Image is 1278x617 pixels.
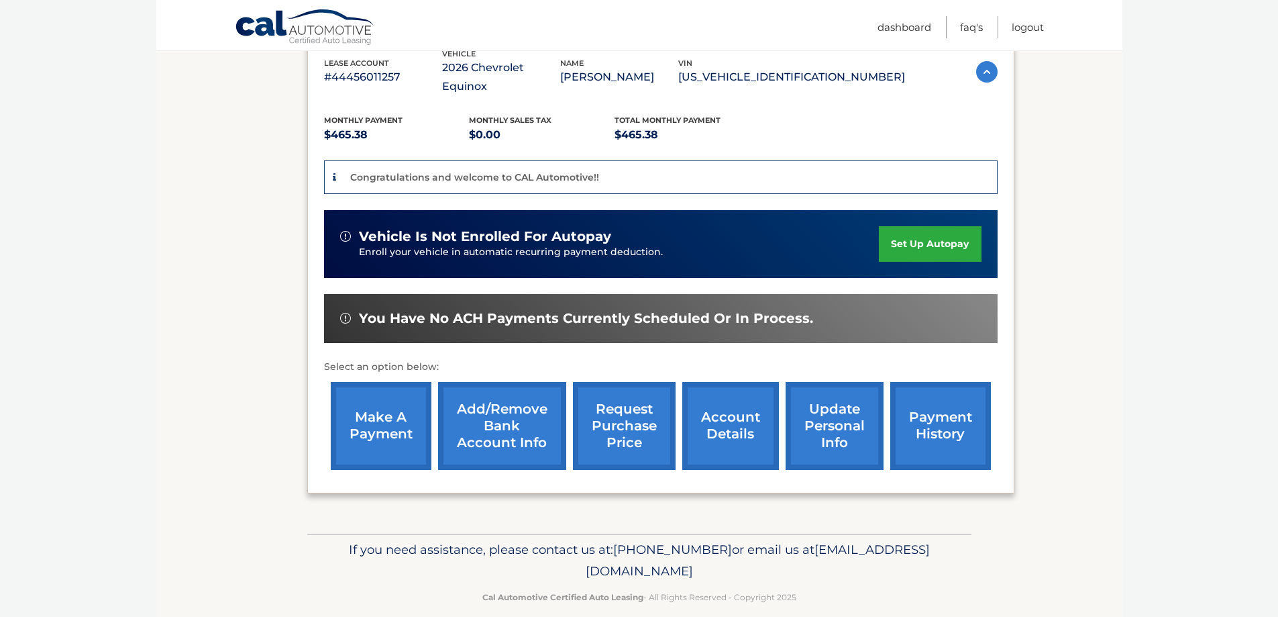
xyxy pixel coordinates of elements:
[324,115,403,125] span: Monthly Payment
[1012,16,1044,38] a: Logout
[469,126,615,144] p: $0.00
[359,228,611,245] span: vehicle is not enrolled for autopay
[324,68,442,87] p: #44456011257
[350,171,599,183] p: Congratulations and welcome to CAL Automotive!!
[359,245,880,260] p: Enroll your vehicle in automatic recurring payment deduction.
[359,310,813,327] span: You have no ACH payments currently scheduled or in process.
[573,382,676,470] a: request purchase price
[678,58,692,68] span: vin
[682,382,779,470] a: account details
[615,126,760,144] p: $465.38
[678,68,905,87] p: [US_VEHICLE_IDENTIFICATION_NUMBER]
[316,539,963,582] p: If you need assistance, please contact us at: or email us at
[469,115,551,125] span: Monthly sales Tax
[324,126,470,144] p: $465.38
[324,58,389,68] span: lease account
[442,58,560,96] p: 2026 Chevrolet Equinox
[615,115,721,125] span: Total Monthly Payment
[890,382,991,470] a: payment history
[340,231,351,242] img: alert-white.svg
[960,16,983,38] a: FAQ's
[877,16,931,38] a: Dashboard
[613,542,732,557] span: [PHONE_NUMBER]
[235,9,376,48] a: Cal Automotive
[560,58,584,68] span: name
[879,226,981,262] a: set up autopay
[482,592,643,602] strong: Cal Automotive Certified Auto Leasing
[976,61,998,83] img: accordion-active.svg
[316,590,963,604] p: - All Rights Reserved - Copyright 2025
[324,359,998,375] p: Select an option below:
[340,313,351,324] img: alert-white.svg
[560,68,678,87] p: [PERSON_NAME]
[786,382,884,470] a: update personal info
[442,49,476,58] span: vehicle
[331,382,431,470] a: make a payment
[438,382,566,470] a: Add/Remove bank account info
